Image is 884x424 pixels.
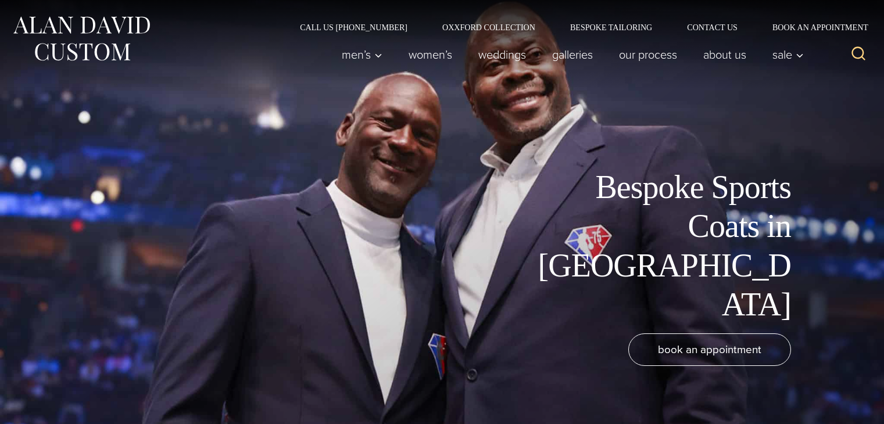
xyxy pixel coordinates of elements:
a: Galleries [539,43,606,66]
a: Women’s [396,43,466,66]
h1: Bespoke Sports Coats in [GEOGRAPHIC_DATA] [529,168,791,324]
img: Alan David Custom [12,13,151,64]
a: Book an Appointment [755,23,872,31]
a: Our Process [606,43,690,66]
nav: Primary Navigation [329,43,810,66]
span: Sale [772,49,804,60]
button: View Search Form [844,41,872,69]
a: Contact Us [670,23,755,31]
span: book an appointment [658,341,761,358]
a: weddings [466,43,539,66]
a: Bespoke Tailoring [553,23,670,31]
a: About Us [690,43,760,66]
a: book an appointment [628,333,791,366]
a: Call Us [PHONE_NUMBER] [282,23,425,31]
span: Men’s [342,49,382,60]
nav: Secondary Navigation [282,23,872,31]
a: Oxxford Collection [425,23,553,31]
